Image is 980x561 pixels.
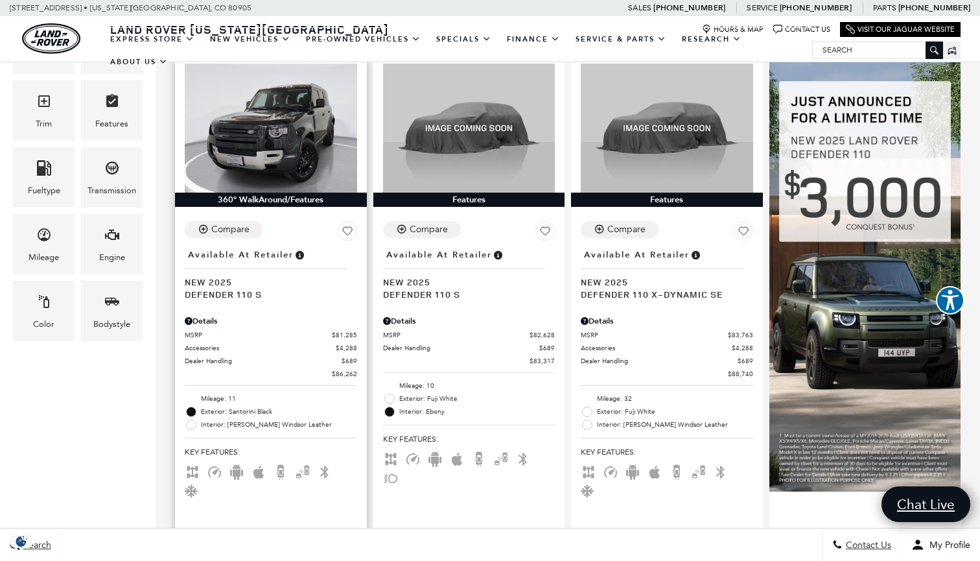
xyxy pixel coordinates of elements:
[294,248,305,262] span: Vehicle is in stock and ready for immediate delivery. Due to demand, availability is subject to c...
[515,453,531,462] span: Bluetooth
[581,466,596,475] span: AWD
[383,432,555,446] span: Key Features :
[185,392,357,405] li: Mileage: 11
[29,250,59,265] div: Mileage
[185,64,357,193] img: 2025 Land Rover Defender 110 S
[773,25,830,34] a: Contact Us
[597,405,753,418] span: Exterior: Fuji White
[93,317,130,331] div: Bodystyle
[317,466,332,475] span: Bluetooth
[13,147,75,208] div: FueltypeFueltype
[603,466,618,475] span: Adaptive Cruise Control
[846,25,955,34] a: Visit Our Jaguar Website
[104,291,120,317] span: Bodystyle
[383,379,555,392] li: Mileage: 10
[383,276,546,288] span: New 2025
[492,248,504,262] span: Vehicle is in stock and ready for immediate delivery. Due to demand, availability is subject to c...
[81,281,143,341] div: BodystyleBodystyle
[36,291,52,317] span: Color
[581,356,753,366] a: Dealer Handling $689
[229,466,244,475] span: Android Auto
[568,28,674,51] a: Service & Parts
[625,466,640,475] span: Android Auto
[581,64,753,193] img: 2025 Land Rover Defender 110 X-Dynamic SE
[669,466,684,475] span: Backup Camera
[104,90,120,117] span: Features
[36,157,52,184] span: Fueltype
[201,405,357,418] span: Exterior: Santorini Black
[201,418,357,431] span: Interior: [PERSON_NAME] Windsor Leather
[843,540,891,551] span: Contact Us
[6,534,36,548] section: Click to Open Cookie Consent Modal
[581,343,753,353] a: Accessories $4,288
[332,330,357,340] span: $81,285
[581,246,753,300] a: Available at RetailerNew 2025Defender 110 X-Dynamic SE
[185,221,262,238] button: Compare Vehicle
[702,25,764,34] a: Hours & Map
[185,369,357,379] a: $86,262
[581,221,659,238] button: Compare Vehicle
[405,453,421,462] span: Adaptive Cruise Control
[428,28,499,51] a: Specials
[211,224,250,235] div: Compare
[87,184,136,198] div: Transmission
[581,445,753,459] span: Key Features :
[728,330,753,340] span: $83,763
[924,540,970,551] span: My Profile
[738,356,753,366] span: $689
[449,453,465,462] span: Apple Car-Play
[185,343,357,353] a: Accessories $4,288
[102,51,176,73] a: About Us
[22,23,80,54] img: Land Rover
[185,276,347,288] span: New 2025
[581,343,732,353] span: Accessories
[336,343,357,353] span: $4,288
[373,193,565,207] div: Features
[539,343,555,353] span: $689
[607,224,646,235] div: Compare
[902,529,980,561] button: Open user profile menu
[581,315,753,327] div: Pricing Details - Defender 110 X-Dynamic SE
[383,330,555,340] a: MSRP $82,628
[581,392,753,405] li: Mileage: 32
[28,184,60,198] div: Fueltype
[81,214,143,274] div: EngineEngine
[410,224,448,235] div: Compare
[251,466,266,475] span: Apple Car-Play
[747,3,777,12] span: Service
[584,248,690,262] span: Available at Retailer
[383,343,555,353] a: Dealer Handling $689
[202,28,298,51] a: New Vehicles
[13,214,75,274] div: MileageMileage
[185,356,342,366] span: Dealer Handling
[734,221,753,246] button: Save Vehicle
[6,534,36,548] img: Opt-Out Icon
[185,330,332,340] span: MSRP
[185,466,200,475] span: AWD
[95,117,128,131] div: Features
[298,28,428,51] a: Pre-Owned Vehicles
[102,28,812,73] nav: Main Navigation
[185,356,357,366] a: Dealer Handling $689
[10,3,251,12] a: [STREET_ADDRESS] • [US_STATE][GEOGRAPHIC_DATA], CO 80905
[13,80,75,141] div: TrimTrim
[383,356,555,366] a: $83,317
[493,453,509,462] span: Blind Spot Monitor
[383,315,555,327] div: Pricing Details - Defender 110 S
[581,356,738,366] span: Dealer Handling
[535,221,555,246] button: Save Vehicle
[175,193,367,207] div: 360° WalkAround/Features
[185,343,336,353] span: Accessories
[873,3,896,12] span: Parts
[813,42,942,58] input: Search
[581,369,753,379] a: $88,740
[881,486,970,522] a: Chat Live
[936,286,964,317] aside: Accessibility Help Desk
[690,248,701,262] span: Vehicle is in stock and ready for immediate delivery. Due to demand, availability is subject to c...
[81,80,143,141] div: FeaturesFeatures
[185,288,347,300] span: Defender 110 S
[104,224,120,250] span: Engine
[207,466,222,475] span: Adaptive Cruise Control
[273,466,288,475] span: Backup Camera
[110,21,389,37] span: Land Rover [US_STATE][GEOGRAPHIC_DATA]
